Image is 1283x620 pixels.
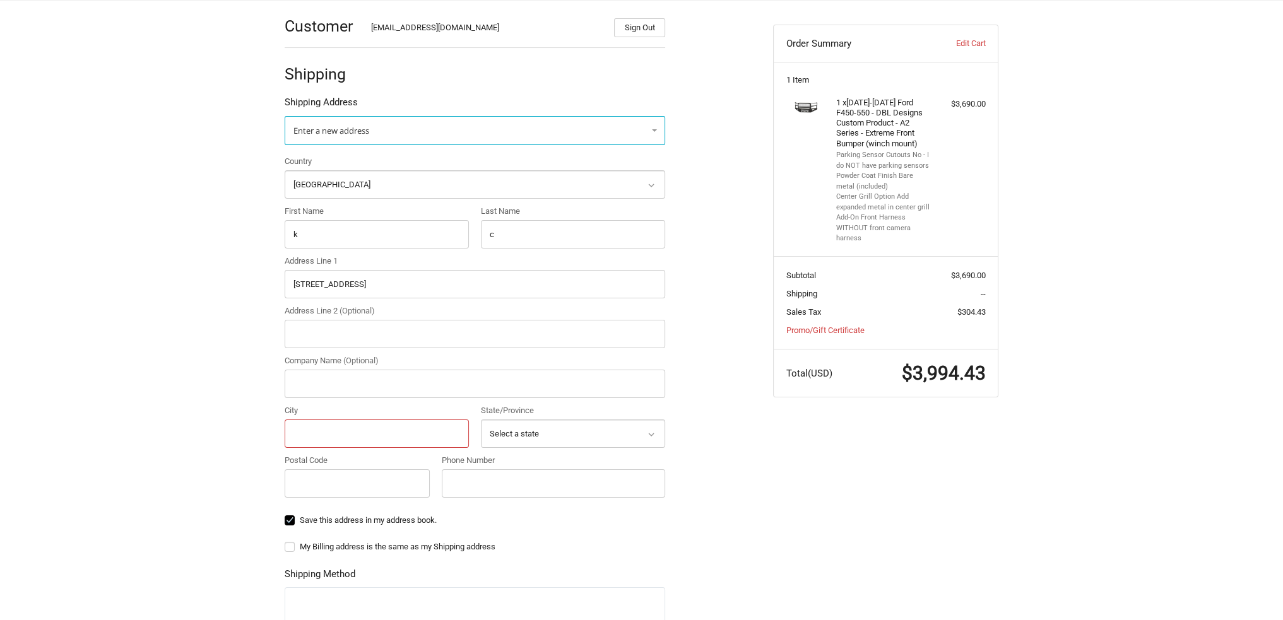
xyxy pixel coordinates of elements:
[981,289,986,298] span: --
[285,64,358,84] h2: Shipping
[786,271,816,280] span: Subtotal
[836,171,933,192] li: Powder Coat Finish Bare metal (included)
[285,16,358,36] h2: Customer
[285,205,469,218] label: First Name
[957,307,986,317] span: $304.43
[836,150,933,171] li: Parking Sensor Cutouts No - I do NOT have parking sensors
[285,454,430,467] label: Postal Code
[285,404,469,417] label: City
[836,213,933,244] li: Add-On Front Harness WITHOUT front camera harness
[285,542,665,552] label: My Billing address is the same as my Shipping address
[293,125,369,136] span: Enter a new address
[786,75,986,85] h3: 1 Item
[1220,559,1283,620] iframe: Chat Widget
[285,515,665,525] label: Save this address in my address book.
[836,192,933,213] li: Center Grill Option Add expanded metal in center grill
[343,356,379,365] small: (Optional)
[371,21,602,37] div: [EMAIL_ADDRESS][DOMAIN_NAME]
[951,271,986,280] span: $3,690.00
[614,18,665,37] button: Sign Out
[836,98,933,149] h4: 1 x [DATE]-[DATE] Ford F450-550 - DBL Designs Custom Product - A2 Series - Extreme Front Bumper (...
[786,368,832,379] span: Total (USD)
[285,305,665,317] label: Address Line 2
[442,454,665,467] label: Phone Number
[285,155,665,168] label: Country
[340,306,375,315] small: (Optional)
[285,95,358,115] legend: Shipping Address
[923,37,985,50] a: Edit Cart
[285,567,355,587] legend: Shipping Method
[902,362,986,384] span: $3,994.43
[481,404,665,417] label: State/Province
[481,205,665,218] label: Last Name
[786,37,923,50] h3: Order Summary
[285,255,665,267] label: Address Line 1
[786,325,865,335] a: Promo/Gift Certificate
[936,98,986,110] div: $3,690.00
[285,354,665,367] label: Company Name
[786,307,821,317] span: Sales Tax
[786,289,817,298] span: Shipping
[285,116,665,145] a: Enter or select a different address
